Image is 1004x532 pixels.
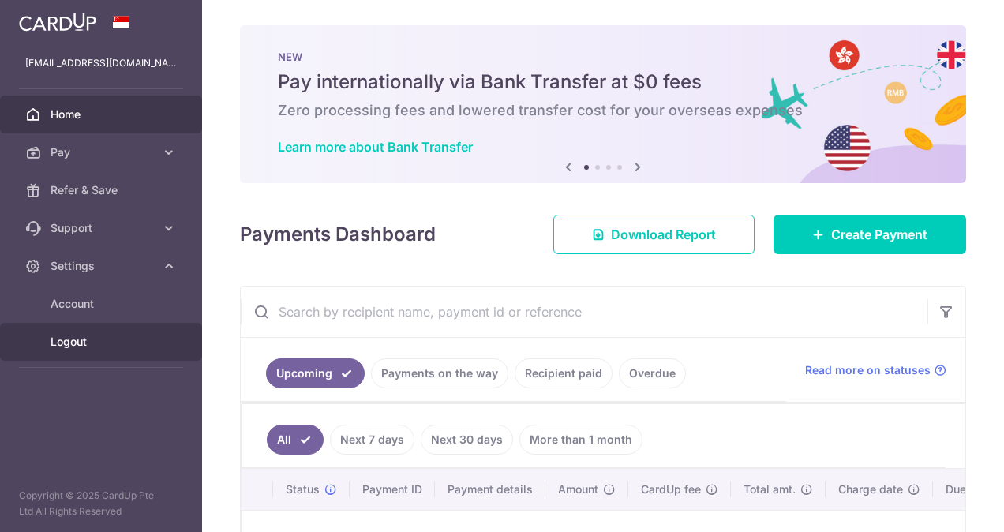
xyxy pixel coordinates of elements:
[278,101,928,120] h6: Zero processing fees and lowered transfer cost for your overseas expenses
[241,287,927,337] input: Search by recipient name, payment id or reference
[19,13,96,32] img: CardUp
[51,182,155,198] span: Refer & Save
[278,139,473,155] a: Learn more about Bank Transfer
[278,69,928,95] h5: Pay internationally via Bank Transfer at $0 fees
[25,55,177,71] p: [EMAIL_ADDRESS][DOMAIN_NAME]
[619,358,686,388] a: Overdue
[805,362,931,378] span: Read more on statuses
[51,258,155,274] span: Settings
[51,107,155,122] span: Home
[553,215,755,254] a: Download Report
[831,225,927,244] span: Create Payment
[774,215,966,254] a: Create Payment
[805,362,946,378] a: Read more on statuses
[51,334,155,350] span: Logout
[51,220,155,236] span: Support
[267,425,324,455] a: All
[240,220,436,249] h4: Payments Dashboard
[435,469,545,510] th: Payment details
[266,358,365,388] a: Upcoming
[515,358,613,388] a: Recipient paid
[278,51,928,63] p: NEW
[838,481,903,497] span: Charge date
[286,481,320,497] span: Status
[330,425,414,455] a: Next 7 days
[558,481,598,497] span: Amount
[611,225,716,244] span: Download Report
[51,296,155,312] span: Account
[371,358,508,388] a: Payments on the way
[51,144,155,160] span: Pay
[421,425,513,455] a: Next 30 days
[350,469,435,510] th: Payment ID
[519,425,642,455] a: More than 1 month
[744,481,796,497] span: Total amt.
[946,481,993,497] span: Due date
[641,481,701,497] span: CardUp fee
[240,25,966,183] img: Bank transfer banner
